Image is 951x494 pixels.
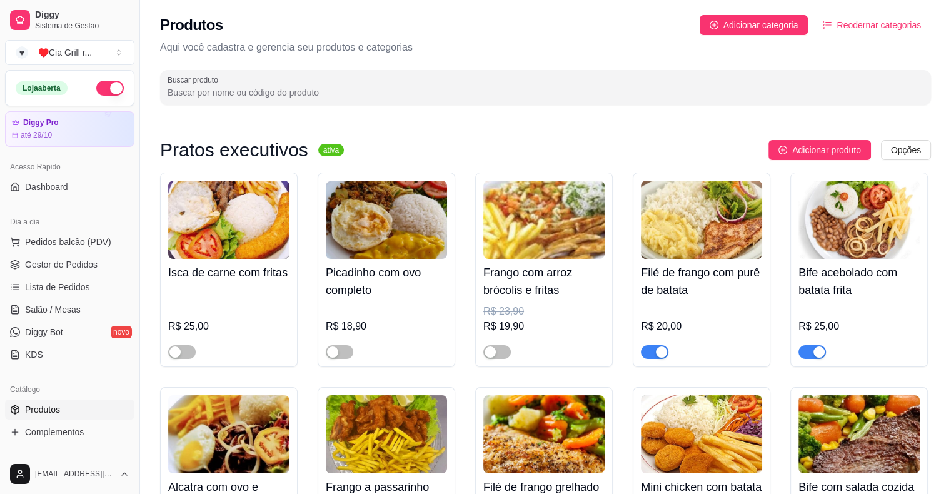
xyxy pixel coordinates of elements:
div: R$ 18,90 [326,319,447,334]
img: product-image [641,395,762,473]
article: até 29/10 [21,130,52,140]
sup: ativa [318,144,344,156]
span: Produtos [25,403,60,416]
h4: Picadinho com ovo completo [326,264,447,299]
button: Alterar Status [96,81,124,96]
div: R$ 25,00 [168,319,289,334]
button: Select a team [5,40,134,65]
img: product-image [798,181,920,259]
a: Gestor de Pedidos [5,255,134,275]
img: product-image [483,181,605,259]
h4: Filé de frango com purê de batata [641,264,762,299]
a: Produtos [5,400,134,420]
div: Loja aberta [16,81,68,95]
div: ♥️Cia Grill r ... [38,46,92,59]
h2: Produtos [160,15,223,35]
button: Adicionar categoria [700,15,808,35]
div: Catálogo [5,380,134,400]
a: Diggy Botnovo [5,322,134,342]
a: Diggy Proaté 29/10 [5,111,134,147]
a: Salão / Mesas [5,300,134,320]
div: R$ 25,00 [798,319,920,334]
div: Dia a dia [5,212,134,232]
img: product-image [641,181,762,259]
img: product-image [326,181,447,259]
a: Complementos [5,422,134,442]
div: R$ 23,90 [483,304,605,319]
img: product-image [483,395,605,473]
span: Gestor de Pedidos [25,258,98,271]
a: KDS [5,345,134,365]
button: Adicionar produto [768,140,871,160]
span: Sistema de Gestão [35,21,129,31]
a: DiggySistema de Gestão [5,5,134,35]
span: [EMAIL_ADDRESS][DOMAIN_NAME] [35,469,114,479]
img: product-image [326,395,447,473]
h4: Isca de carne com fritas [168,264,289,281]
img: product-image [798,395,920,473]
span: Reodernar categorias [837,18,921,32]
span: ♥ [16,46,28,59]
h3: Pratos executivos [160,143,308,158]
button: Reodernar categorias [813,15,931,35]
h4: Frango com arroz brócolis e fritas [483,264,605,299]
div: R$ 20,00 [641,319,762,334]
article: Diggy Pro [23,118,59,128]
span: Pedidos balcão (PDV) [25,236,111,248]
div: R$ 19,90 [483,319,605,334]
span: Salão / Mesas [25,303,81,316]
button: Opções [881,140,931,160]
span: Complementos [25,426,84,438]
span: ordered-list [823,21,832,29]
img: product-image [168,395,289,473]
input: Buscar produto [168,86,923,99]
span: Opções [891,143,921,157]
img: product-image [168,181,289,259]
span: KDS [25,348,43,361]
span: Adicionar produto [792,143,861,157]
a: Lista de Pedidos [5,277,134,297]
div: Acesso Rápido [5,157,134,177]
p: Aqui você cadastra e gerencia seu produtos e categorias [160,40,931,55]
label: Buscar produto [168,74,223,85]
button: Pedidos balcão (PDV) [5,232,134,252]
span: Dashboard [25,181,68,193]
span: plus-circle [710,21,718,29]
a: Dashboard [5,177,134,197]
span: Diggy Bot [25,326,63,338]
button: [EMAIL_ADDRESS][DOMAIN_NAME] [5,459,134,489]
span: Diggy [35,9,129,21]
span: plus-circle [778,146,787,154]
span: Lista de Pedidos [25,281,90,293]
h4: Bife acebolado com batata frita [798,264,920,299]
span: Adicionar categoria [723,18,798,32]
